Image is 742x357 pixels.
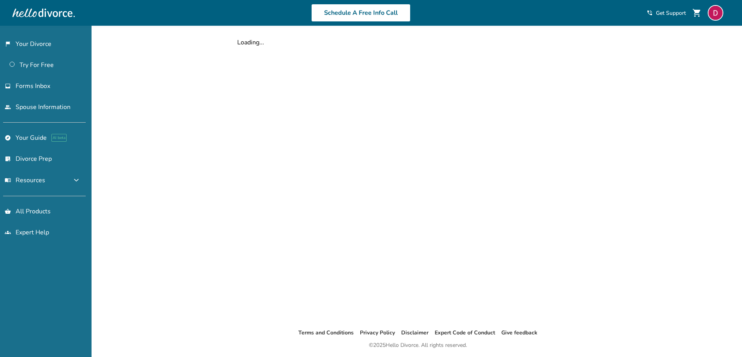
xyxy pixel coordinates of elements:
div: Loading... [237,38,599,47]
span: shopping_basket [5,208,11,215]
span: people [5,104,11,110]
span: groups [5,229,11,236]
span: AI beta [51,134,67,142]
span: shopping_cart [692,8,701,18]
li: Give feedback [501,328,538,338]
span: flag_2 [5,41,11,47]
span: phone_in_talk [647,10,653,16]
a: Schedule A Free Info Call [311,4,411,22]
a: Terms and Conditions [298,329,354,336]
span: inbox [5,83,11,89]
span: Resources [5,176,45,185]
div: © 2025 Hello Divorce. All rights reserved. [369,341,467,350]
li: Disclaimer [401,328,428,338]
span: menu_book [5,177,11,183]
img: David Umstot [708,5,723,21]
span: explore [5,135,11,141]
a: Expert Code of Conduct [435,329,495,336]
span: list_alt_check [5,156,11,162]
span: Forms Inbox [16,82,50,90]
a: phone_in_talkGet Support [647,9,686,17]
a: Privacy Policy [360,329,395,336]
span: Get Support [656,9,686,17]
span: expand_more [72,176,81,185]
